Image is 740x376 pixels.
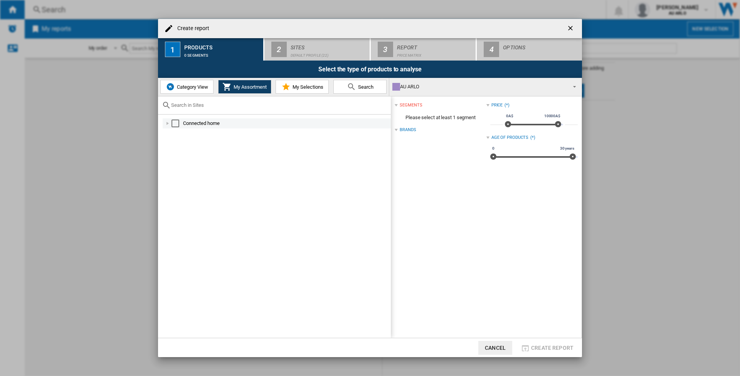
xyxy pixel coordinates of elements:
[158,38,264,61] button: 1 Products 0 segments
[264,38,370,61] button: 2 Sites Default profile (22)
[567,24,576,34] ng-md-icon: getI18NText('BUTTONS.CLOSE_DIALOG')
[397,49,473,57] div: Price Matrix
[478,341,512,355] button: Cancel
[400,127,416,133] div: Brands
[175,84,208,90] span: Category View
[505,113,515,119] span: 0A$
[166,82,175,91] img: wiser-icon-blue.png
[491,145,496,152] span: 0
[392,81,566,92] div: AU ARLO
[171,102,387,108] input: Search in Sites
[158,61,582,78] div: Select the type of products to analyse
[356,84,373,90] span: Search
[397,41,473,49] div: Report
[291,49,367,57] div: Default profile (22)
[333,80,387,94] button: Search
[543,113,562,119] span: 10000A$
[563,21,579,36] button: getI18NText('BUTTONS.CLOSE_DIALOG')
[172,120,183,127] md-checkbox: Select
[271,42,287,57] div: 2
[484,42,499,57] div: 4
[184,49,260,57] div: 0 segments
[232,84,267,90] span: My Assortment
[559,145,575,152] span: 30 years
[477,38,582,61] button: 4 Options
[503,41,579,49] div: Options
[160,80,214,94] button: Category View
[291,41,367,49] div: Sites
[173,25,209,32] h4: Create report
[491,102,503,108] div: Price
[291,84,323,90] span: My Selections
[400,102,422,108] div: segments
[218,80,271,94] button: My Assortment
[491,135,529,141] div: Age of products
[378,42,393,57] div: 3
[184,41,260,49] div: Products
[183,120,390,127] div: Connected home
[371,38,477,61] button: 3 Report Price Matrix
[531,345,573,351] span: Create report
[165,42,180,57] div: 1
[518,341,576,355] button: Create report
[395,110,486,125] span: Please select at least 1 segment
[276,80,329,94] button: My Selections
